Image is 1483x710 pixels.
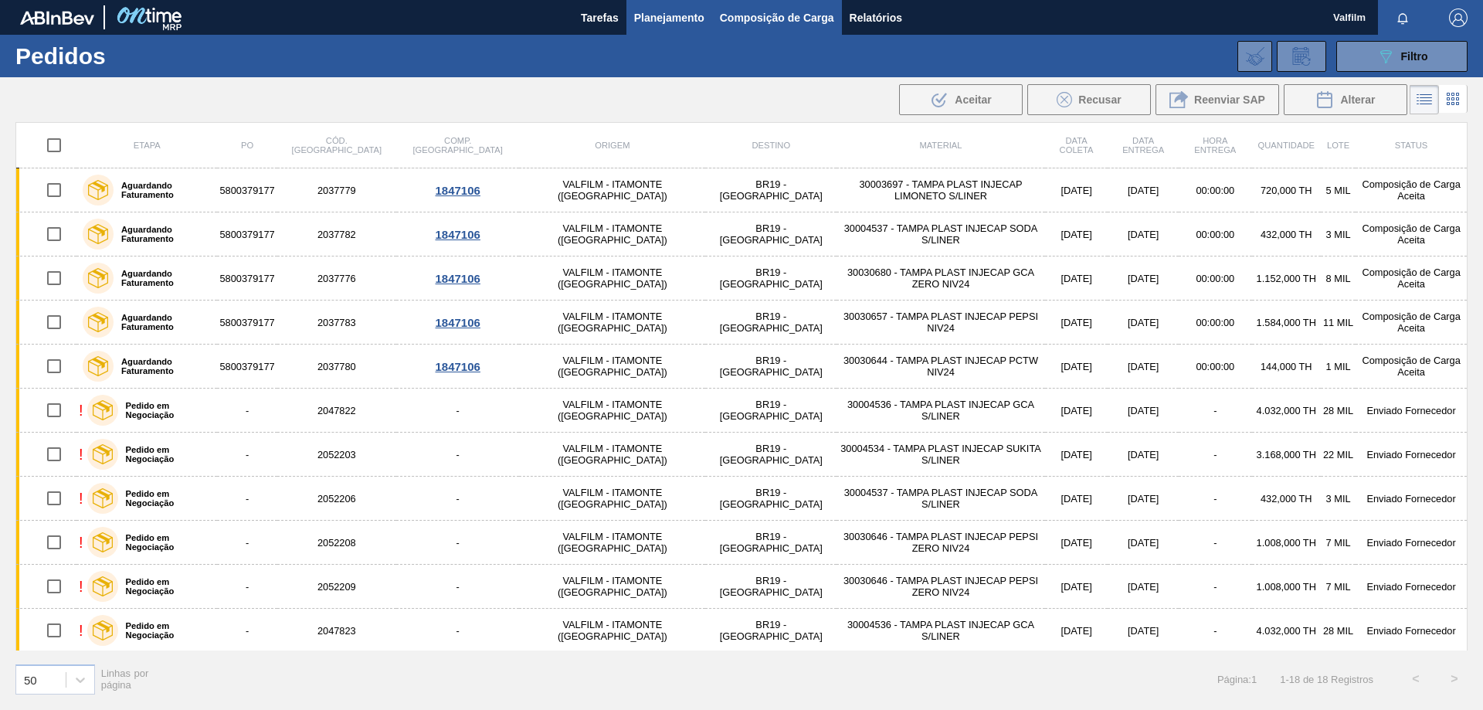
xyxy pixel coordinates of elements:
td: - [396,389,519,433]
span: Destino [752,141,790,150]
td: 30004537 - TAMPA PLAST INJECAP SODA S/LINER [837,477,1045,521]
div: ! [79,446,83,464]
td: 30030646 - TAMPA PLAST INJECAP PEPSI ZERO NIV24 [837,521,1045,565]
td: 5 MIL [1321,168,1356,212]
td: 4.032,000 TH [1252,389,1321,433]
td: Composição de Carga Aceita [1356,212,1467,256]
div: Recusar [1027,84,1151,115]
td: Enviado Fornecedor [1356,609,1467,653]
td: Composição de Carga Aceita [1356,345,1467,389]
td: [DATE] [1045,433,1108,477]
td: - [396,609,519,653]
td: - [1179,609,1252,653]
div: ! [79,402,83,420]
td: 00:00:00 [1179,212,1252,256]
td: [DATE] [1045,477,1108,521]
span: Comp. [GEOGRAPHIC_DATA] [412,136,502,155]
label: Aguardando Faturamento [114,181,211,199]
div: Visão em Cards [1439,85,1468,114]
label: Pedido em Negociação [118,533,212,552]
div: 1847106 [399,272,517,285]
td: 2047822 [277,389,396,433]
td: VALFILM - ITAMONTE ([GEOGRAPHIC_DATA]) [519,389,705,433]
td: BR19 - [GEOGRAPHIC_DATA] [705,521,837,565]
span: Alterar [1340,93,1375,106]
td: VALFILM - ITAMONTE ([GEOGRAPHIC_DATA]) [519,256,705,301]
td: 1.008,000 TH [1252,521,1321,565]
td: BR19 - [GEOGRAPHIC_DATA] [705,212,837,256]
a: Aguardando Faturamento58003791772037780VALFILM - ITAMONTE ([GEOGRAPHIC_DATA])BR19 - [GEOGRAPHIC_D... [16,345,1468,389]
td: [DATE] [1045,345,1108,389]
td: Composição de Carga Aceita [1356,168,1467,212]
div: 1847106 [399,184,517,197]
td: [DATE] [1108,389,1179,433]
td: 28 MIL [1321,609,1356,653]
a: Aguardando Faturamento58003791772037783VALFILM - ITAMONTE ([GEOGRAPHIC_DATA])BR19 - [GEOGRAPHIC_D... [16,301,1468,345]
td: [DATE] [1108,168,1179,212]
td: 4.032,000 TH [1252,609,1321,653]
span: Data Entrega [1122,136,1164,155]
td: VALFILM - ITAMONTE ([GEOGRAPHIC_DATA]) [519,212,705,256]
td: BR19 - [GEOGRAPHIC_DATA] [705,256,837,301]
label: Aguardando Faturamento [114,313,211,331]
td: - [217,433,277,477]
td: - [217,521,277,565]
td: BR19 - [GEOGRAPHIC_DATA] [705,168,837,212]
td: VALFILM - ITAMONTE ([GEOGRAPHIC_DATA]) [519,521,705,565]
td: [DATE] [1045,212,1108,256]
button: > [1435,660,1474,698]
td: - [1179,477,1252,521]
span: Status [1395,141,1427,150]
td: 22 MIL [1321,433,1356,477]
span: Lote [1327,141,1349,150]
div: Reenviar SAP [1156,84,1279,115]
td: BR19 - [GEOGRAPHIC_DATA] [705,389,837,433]
span: Planejamento [634,8,704,27]
td: 00:00:00 [1179,301,1252,345]
td: 432,000 TH [1252,477,1321,521]
button: Aceitar [899,84,1023,115]
td: 7 MIL [1321,521,1356,565]
td: [DATE] [1045,168,1108,212]
td: 432,000 TH [1252,212,1321,256]
a: Aguardando Faturamento58003791772037782VALFILM - ITAMONTE ([GEOGRAPHIC_DATA])BR19 - [GEOGRAPHIC_D... [16,212,1468,256]
td: [DATE] [1045,301,1108,345]
label: Pedido em Negociação [118,621,212,640]
td: [DATE] [1108,345,1179,389]
td: Enviado Fornecedor [1356,389,1467,433]
h1: Pedidos [15,47,246,65]
div: ! [79,534,83,552]
td: 8 MIL [1321,256,1356,301]
a: !Pedido em Negociação-2052206-VALFILM - ITAMONTE ([GEOGRAPHIC_DATA])BR19 - [GEOGRAPHIC_DATA]30004... [16,477,1468,521]
td: Composição de Carga Aceita [1356,301,1467,345]
a: !Pedido em Negociação-2052203-VALFILM - ITAMONTE ([GEOGRAPHIC_DATA])BR19 - [GEOGRAPHIC_DATA]30004... [16,433,1468,477]
td: [DATE] [1108,433,1179,477]
td: 5800379177 [217,168,277,212]
td: 30004537 - TAMPA PLAST INJECAP SODA S/LINER [837,212,1045,256]
td: 2047823 [277,609,396,653]
span: Origem [595,141,630,150]
td: Composição de Carga Aceita [1356,256,1467,301]
span: Aceitar [955,93,991,106]
td: 2037782 [277,212,396,256]
td: VALFILM - ITAMONTE ([GEOGRAPHIC_DATA]) [519,565,705,609]
td: 1.584,000 TH [1252,301,1321,345]
td: [DATE] [1108,477,1179,521]
div: ! [79,578,83,596]
td: 3 MIL [1321,212,1356,256]
label: Pedido em Negociação [118,489,212,508]
img: Logout [1449,8,1468,27]
td: 720,000 TH [1252,168,1321,212]
div: Solicitação de Revisão de Pedidos [1277,41,1326,72]
td: 3 MIL [1321,477,1356,521]
td: VALFILM - ITAMONTE ([GEOGRAPHIC_DATA]) [519,433,705,477]
td: VALFILM - ITAMONTE ([GEOGRAPHIC_DATA]) [519,609,705,653]
td: 00:00:00 [1179,345,1252,389]
span: Recusar [1078,93,1121,106]
td: Enviado Fornecedor [1356,477,1467,521]
td: [DATE] [1045,389,1108,433]
span: Tarefas [581,8,619,27]
td: 2052206 [277,477,396,521]
div: Importar Negociações dos Pedidos [1237,41,1272,72]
